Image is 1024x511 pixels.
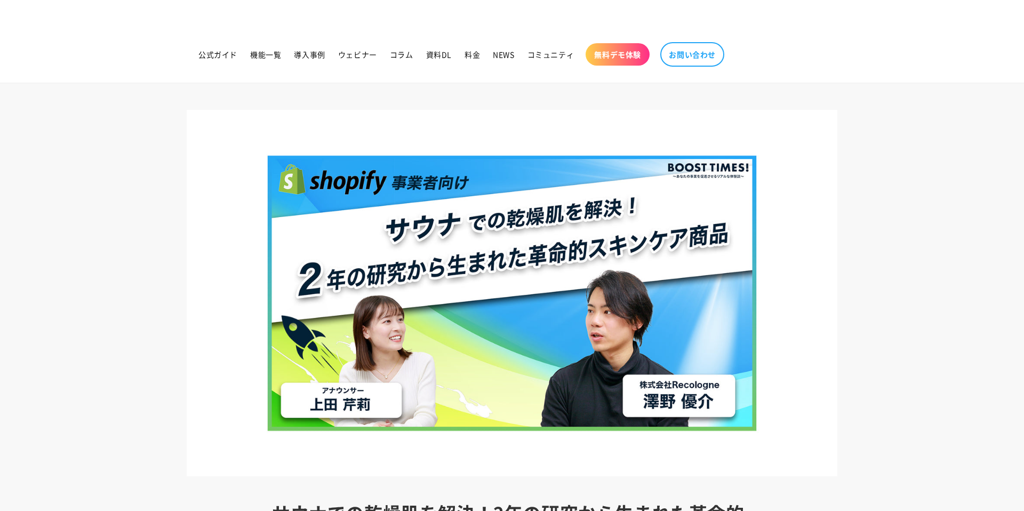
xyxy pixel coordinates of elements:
[527,50,574,59] span: コミュニティ
[465,50,480,59] span: 料金
[192,43,244,66] a: 公式ガイド
[521,43,581,66] a: コミュニティ
[660,42,724,67] a: お問い合わせ
[198,50,237,59] span: 公式ガイド
[244,43,287,66] a: 機能一覧
[669,50,716,59] span: お問い合わせ
[486,43,521,66] a: NEWS
[287,43,331,66] a: 導入事例
[390,50,413,59] span: コラム
[187,110,837,476] img: サウナでの乾燥肌を解決！2年の研究から生まれた革命的スキンケア商品｜BOOST TIMES!#24
[332,43,383,66] a: ウェビナー
[250,50,281,59] span: 機能一覧
[383,43,420,66] a: コラム
[458,43,486,66] a: 料金
[493,50,514,59] span: NEWS
[338,50,377,59] span: ウェビナー
[586,43,650,66] a: 無料デモ体験
[426,50,452,59] span: 資料DL
[420,43,458,66] a: 資料DL
[294,50,325,59] span: 導入事例
[594,50,641,59] span: 無料デモ体験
